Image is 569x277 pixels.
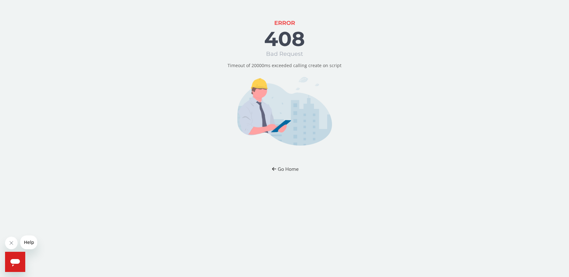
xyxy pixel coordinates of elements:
p: Timeout of 20000ms exceeded calling create on script [228,62,341,69]
h1: ERROR [274,20,295,26]
button: Go Home [266,163,303,175]
iframe: Button to launch messaging window [5,252,25,272]
h1: Bad Request [266,51,303,57]
iframe: Message from company [20,235,37,249]
iframe: Close message [5,237,18,249]
h1: 408 [264,28,305,50]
